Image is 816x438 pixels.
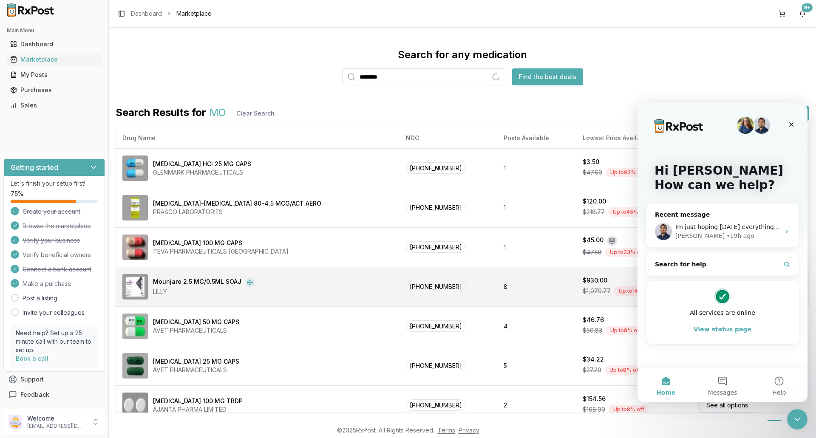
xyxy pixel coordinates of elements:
div: Up to 45 % off [608,207,652,217]
button: 9+ [796,7,809,20]
button: Messages [57,265,113,299]
span: $47.58 [583,248,602,257]
button: Marketplace [3,53,105,66]
span: [PHONE_NUMBER] [406,360,466,371]
div: [MEDICAL_DATA] 100 MG CAPS [153,239,242,247]
p: Need help? Set up a 25 minute call with our team to set up. [16,329,93,354]
th: Posts Available [497,128,575,148]
div: AJANTA PHARMA LIMITED [153,405,243,414]
a: Terms [438,427,455,434]
iframe: Intercom live chat [787,409,807,430]
div: Up to 8 % off [605,365,645,375]
div: Mounjaro 2.5 MG/0.5ML SOAJ [153,277,241,288]
span: Make a purchase [23,280,71,288]
td: 2 [497,385,575,425]
div: [PERSON_NAME] [38,128,87,137]
img: User avatar [8,415,22,429]
span: Home [19,286,38,292]
a: Invite your colleagues [23,308,85,317]
button: Dashboard [3,37,105,51]
img: lamoTRIgine 100 MG TBDP [122,393,148,418]
span: $218.77 [583,208,605,216]
div: GLENMARK PHARMACEUTICALS [153,168,251,177]
div: Up to 33 % off [605,248,649,257]
div: LILLY [153,288,255,296]
h3: Getting started [11,162,58,172]
div: Up to 8 % off [606,326,646,335]
span: Browse the marketplace [23,222,91,230]
div: $34.22 [583,355,604,364]
a: Post a listing [23,294,57,302]
span: Create your account [23,207,80,216]
nav: breadcrumb [131,9,212,18]
span: $47.60 [583,168,602,177]
div: $3.50 [583,158,599,166]
button: Help [113,265,170,299]
span: Messages [71,286,100,292]
span: $50.83 [583,326,602,335]
div: Up to 93 % off [606,168,649,177]
a: Privacy [459,427,479,434]
h2: Main Menu [7,27,102,34]
td: 1 [497,227,575,267]
img: Atomoxetine HCl 25 MG CAPS [122,155,148,181]
img: Budesonide-Formoterol Fumarate 80-4.5 MCG/ACT AERO [122,195,148,220]
a: Dashboard [7,37,102,52]
span: [PHONE_NUMBER] [406,281,466,292]
div: Close [146,14,161,29]
div: 9+ [802,3,813,12]
span: $37.20 [583,366,601,374]
div: PRASCO LABORATORIES [153,208,321,216]
span: 75 % [11,189,23,198]
button: Sales [3,99,105,112]
button: Purchases [3,83,105,97]
div: Search for any medication [398,48,527,62]
div: [MEDICAL_DATA] 25 MG CAPS [153,357,239,366]
td: 1 [497,148,575,188]
span: Verify beneficial owners [23,251,91,259]
div: [MEDICAL_DATA]-[MEDICAL_DATA] 80-4.5 MCG/ACT AERO [153,199,321,208]
a: My Posts [7,67,102,82]
span: [PHONE_NUMBER] [406,162,466,174]
div: • 19h ago [89,128,116,137]
div: $154.56 [583,395,606,403]
div: [MEDICAL_DATA] HCl 25 MG CAPS [153,160,251,168]
button: View status page [17,218,153,235]
div: AVET PHARMACEUTICALS [153,326,239,335]
span: $168.00 [583,405,605,414]
img: hydrOXYzine Pamoate 50 MG CAPS [122,314,148,339]
th: NDC [399,128,497,148]
div: Dashboard [10,40,98,48]
span: [PHONE_NUMBER] [406,320,466,332]
div: $120.00 [583,197,606,206]
button: Support [3,372,105,387]
div: $930.00 [583,276,607,285]
td: 8 [497,267,575,306]
span: Search Results for [116,106,206,121]
div: Marketplace [10,55,98,64]
p: Welcome [27,414,86,423]
iframe: Intercom live chat [637,103,807,402]
td: 4 [497,306,575,346]
div: $46.76 [583,316,604,324]
div: [MEDICAL_DATA] 100 MG TBDP [153,397,243,405]
button: My Posts [3,68,105,82]
div: AVET PHARMACEUTICALS [153,366,239,374]
span: Im just hoping [DATE] everything will go back to normal [38,120,204,127]
button: Find the best deals [512,68,583,85]
span: MO [210,106,226,121]
a: Book a call [16,355,48,362]
div: My Posts [10,71,98,79]
th: Lowest Price Available [576,128,693,148]
img: RxPost Logo [3,3,58,17]
span: $1,079.77 [583,287,611,295]
button: Clear Search [229,106,281,121]
img: Mounjaro 2.5 MG/0.5ML SOAJ [122,274,148,300]
div: $45.00 [583,236,603,246]
a: 1 [767,420,782,435]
